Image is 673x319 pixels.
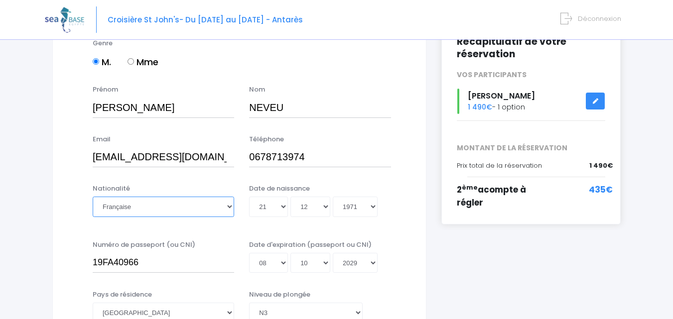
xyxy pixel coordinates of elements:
[457,184,526,209] span: 2 acompte à régler
[589,161,613,171] span: 1 490€
[457,161,542,170] span: Prix total de la réservation
[249,85,265,95] label: Nom
[93,290,152,300] label: Pays de résidence
[93,55,111,69] label: M.
[468,102,492,112] span: 1 490€
[93,85,118,95] label: Prénom
[249,240,372,250] label: Date d'expiration (passeport ou CNI)
[128,55,158,69] label: Mme
[93,184,130,194] label: Nationalité
[128,58,134,65] input: Mme
[449,143,613,153] span: MONTANT DE LA RÉSERVATION
[93,58,99,65] input: M.
[93,240,195,250] label: Numéro de passeport (ou CNI)
[108,14,303,25] span: Croisière St John's- Du [DATE] au [DATE] - Antarès
[449,89,613,114] div: - 1 option
[578,14,621,23] span: Déconnexion
[468,90,535,102] span: [PERSON_NAME]
[449,70,613,80] div: VOS PARTICIPANTS
[462,183,478,192] sup: ème
[249,184,310,194] label: Date de naissance
[249,290,310,300] label: Niveau de plongée
[249,134,284,144] label: Téléphone
[589,184,613,197] span: 435€
[93,38,113,48] label: Genre
[93,134,111,144] label: Email
[457,35,605,60] h2: Récapitulatif de votre réservation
